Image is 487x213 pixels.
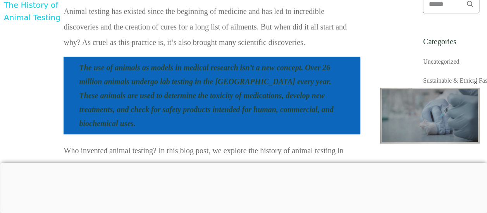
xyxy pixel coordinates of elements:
span: The use of animals as models in medical research isn’t a new concept. Over 26 million animals und... [79,63,333,128]
div: x [472,79,478,85]
a: Uncategorized [423,56,459,68]
div: Video Player [380,88,479,144]
a: The History of Animal Testing [4,0,60,22]
iframe: Advertisement [49,163,438,211]
p: Who invented animal testing? In this blog post, we explore the history of animal testing in detai... [64,143,360,180]
p: Animal testing has existed since the beginning of medicine and has led to incredible discoveries ... [64,3,360,56]
h5: Categories [423,37,479,46]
